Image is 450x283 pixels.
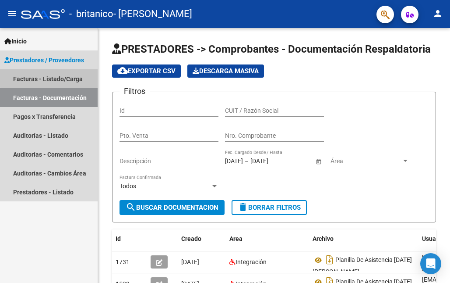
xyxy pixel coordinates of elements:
datatable-header-cell: Archivo [309,229,418,248]
i: Descargar documento [324,253,335,267]
span: Descarga Masiva [193,67,259,75]
datatable-header-cell: Id [112,229,147,248]
h3: Filtros [120,85,150,97]
span: Área [330,158,401,165]
span: Exportar CSV [117,67,176,75]
span: 1731 [116,258,130,265]
button: Buscar Documentacion [120,200,225,215]
mat-icon: person [432,8,443,19]
span: Creado [181,235,201,242]
input: Fecha inicio [225,158,243,165]
button: Open calendar [314,157,323,166]
span: - [PERSON_NAME] [113,4,192,24]
mat-icon: delete [238,202,248,212]
span: Area [229,235,243,242]
span: Planilla De Asistencia [DATE] [PERSON_NAME] [313,257,412,276]
span: [DATE] [181,258,199,265]
span: Id [116,235,121,242]
datatable-header-cell: Creado [178,229,226,248]
span: Buscar Documentacion [126,204,218,211]
mat-icon: menu [7,8,18,19]
div: Open Intercom Messenger [420,253,441,274]
span: Borrar Filtros [238,204,301,211]
button: Exportar CSV [112,64,181,78]
span: Archivo [313,235,334,242]
span: Prestadores / Proveedores [4,55,84,65]
span: Todos [120,183,136,190]
mat-icon: search [126,202,136,212]
datatable-header-cell: Area [226,229,309,248]
span: - britanico [69,4,113,24]
span: – [245,158,249,165]
span: Usuario [422,235,443,242]
span: PRESTADORES -> Comprobantes - Documentación Respaldatoria [112,43,431,55]
app-download-masive: Descarga masiva de comprobantes (adjuntos) [187,64,264,78]
mat-icon: cloud_download [117,65,128,76]
button: Descarga Masiva [187,64,264,78]
input: Fecha fin [250,158,293,165]
span: Integración [236,258,267,265]
button: Borrar Filtros [232,200,307,215]
span: Inicio [4,36,27,46]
